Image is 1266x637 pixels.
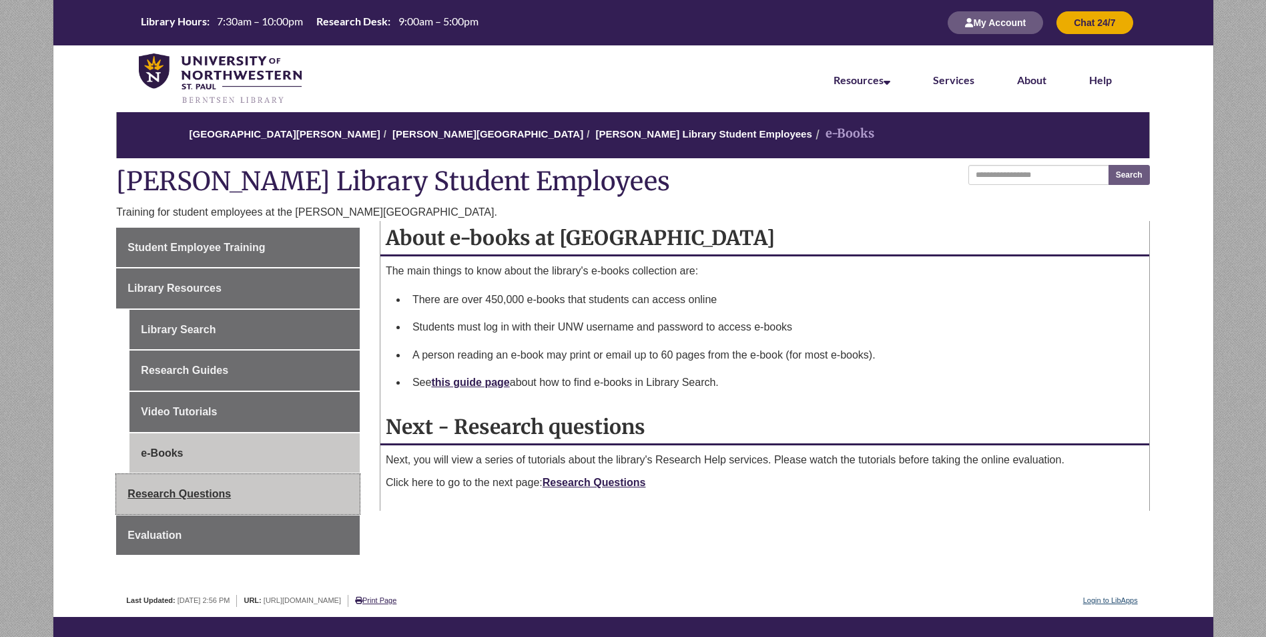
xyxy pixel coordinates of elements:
span: 9:00am – 5:00pm [398,15,479,27]
a: e-Books [129,433,360,473]
li: There are over 450,000 e-books that students can access online [407,286,1144,314]
nav: breadcrumb [116,112,1149,158]
button: Search [1109,165,1150,185]
h1: [PERSON_NAME] Library Student Employees [116,165,1149,200]
h2: Next - Research questions [380,410,1149,445]
span: Training for student employees at the [PERSON_NAME][GEOGRAPHIC_DATA]. [116,206,497,218]
a: Chat 24/7 [1056,17,1133,28]
th: Research Desk: [311,14,392,29]
button: Chat 24/7 [1056,11,1133,34]
span: 7:30am – 10:00pm [217,15,303,27]
a: About [1017,73,1046,86]
button: My Account [948,11,1043,34]
table: Hours Today [135,14,484,31]
i: Print Page [355,597,362,604]
div: Guide Pages [116,228,360,556]
li: e-Books [812,124,874,144]
a: Research Questions [116,474,360,514]
img: UNWSP Library Logo [139,53,302,105]
span: [URL][DOMAIN_NAME] [264,596,341,604]
a: [GEOGRAPHIC_DATA][PERSON_NAME] [190,128,380,140]
span: URL: [244,596,261,604]
p: Next, you will view a series of tutorials about the library's Research Help services. Please watc... [386,452,1144,468]
a: Login to LibApps [1083,596,1138,604]
a: Research Guides [129,351,360,391]
li: Students must log in with their UNW username and password to access e-books [407,313,1144,341]
a: Print Page [355,596,396,604]
a: [PERSON_NAME] Library Student Employees [596,128,812,140]
span: Student Employee Training [127,242,265,253]
a: Services [933,73,974,86]
a: Research Questions [543,477,646,488]
li: A person reading an e-book may print or email up to 60 pages from the e-book (for most e-books). [407,341,1144,369]
p: Click here to go to the next page: [386,475,1144,491]
a: Help [1089,73,1112,86]
span: Last Updated: [126,596,175,604]
a: [PERSON_NAME][GEOGRAPHIC_DATA] [392,128,583,140]
span: Evaluation [127,529,182,541]
a: Evaluation [116,515,360,556]
th: Library Hours: [135,14,212,29]
a: Student Employee Training [116,228,360,268]
a: Library Search [129,310,360,350]
a: Resources [834,73,890,86]
a: Library Resources [116,268,360,308]
p: The main things to know about the library's e-books collection are: [386,263,1144,279]
a: Video Tutorials [129,392,360,432]
a: My Account [948,17,1043,28]
span: Library Resources [127,282,222,294]
a: this guide page [431,377,509,388]
span: [DATE] 2:56 PM [178,596,230,604]
span: Research Questions [127,488,231,499]
h2: About e-books at [GEOGRAPHIC_DATA] [380,221,1149,256]
li: See about how to find e-books in Library Search. [407,369,1144,397]
a: Hours Today [135,14,484,32]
